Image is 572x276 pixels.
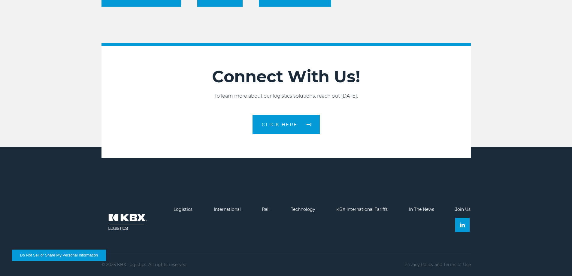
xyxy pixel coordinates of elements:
span: and [434,262,442,267]
span: CLICK HERE [262,122,298,127]
a: Privacy Policy [404,262,433,267]
h2: Connect With Us! [101,67,471,86]
img: kbx logo [101,207,153,237]
a: Logistics [174,207,192,212]
img: Linkedin [460,223,465,227]
a: KBX International Tariffs [336,207,388,212]
a: In The News [409,207,434,212]
a: Join Us [455,207,471,212]
a: International [214,207,241,212]
button: Do Not Sell or Share My Personal Information [12,250,106,261]
a: Terms of Use [443,262,471,267]
p: To learn more about our logistics solutions, reach out [DATE]. [101,93,471,100]
a: CLICK HERE arrow arrow [253,115,320,134]
a: Technology [291,207,315,212]
a: Rail [262,207,270,212]
p: © 2025 KBX Logistics. All rights reserved. [101,262,187,267]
